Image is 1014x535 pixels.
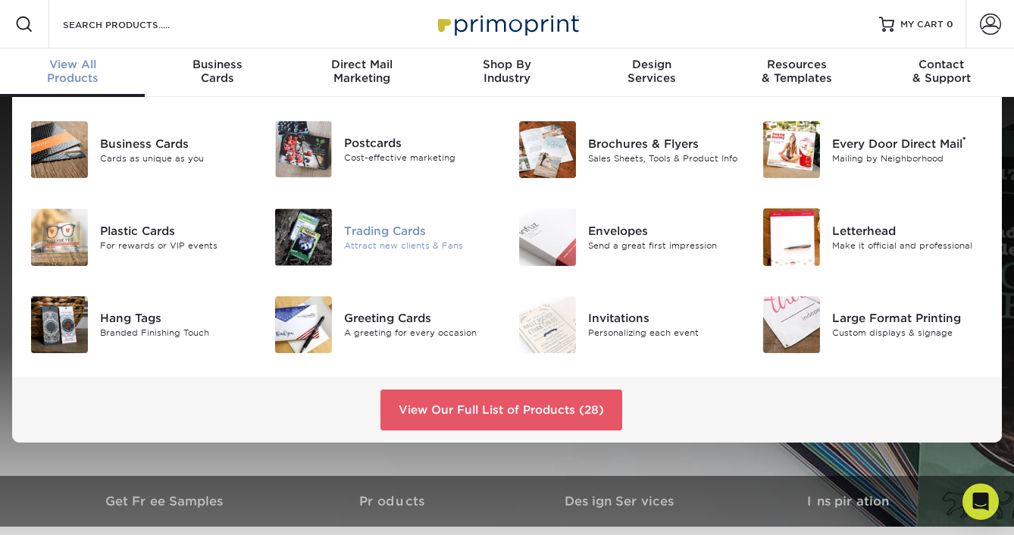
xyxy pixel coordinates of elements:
a: Brochures & Flyers Brochures & Flyers Sales Sheets, Tools & Product Info [518,115,740,184]
div: Personalizing each event [588,327,740,339]
div: A greeting for every occasion [344,327,496,339]
sup: ® [962,135,966,145]
a: Plastic Cards Plastic Cards For rewards or VIP events [30,202,252,271]
div: Envelopes [588,223,740,239]
a: Greeting Cards Greeting Cards A greeting for every occasion [274,290,496,359]
img: Primoprint [431,8,583,40]
a: Large Format Printing Large Format Printing Custom displays & signage [762,290,984,359]
div: Cost-effective marketing [344,152,496,164]
a: Hang Tags Hang Tags Branded Finishing Touch [30,290,252,359]
div: Custom displays & signage [832,327,984,339]
div: Services [580,58,725,85]
div: Send a great first impression [588,239,740,252]
div: Mailing by Neighborhood [832,152,984,164]
img: Business Cards [31,121,88,178]
a: Direct MailMarketing [289,48,434,97]
a: BusinessCards [145,48,289,97]
img: Brochures & Flyers [519,121,576,178]
div: Cards [145,58,289,85]
div: Make it official and professional [832,239,984,252]
a: Letterhead Letterhead Make it official and professional [762,202,984,271]
div: Attract new clients & Fans [344,239,496,252]
img: Trading Cards [275,208,332,265]
a: Business Cards Business Cards Cards as unique as you [30,115,252,184]
span: 0 [947,19,953,30]
a: Every Door Direct Mail Every Door Direct Mail® Mailing by Neighborhood [762,115,984,184]
div: Every Door Direct Mail [832,135,984,152]
div: & Templates [725,58,869,85]
a: Shop ByIndustry [434,48,579,97]
span: Business [145,58,289,71]
span: Shop By [434,58,579,71]
a: Invitations Invitations Personalizing each event [518,290,740,359]
div: Branded Finishing Touch [100,327,252,339]
span: MY CART [900,18,944,31]
input: SEARCH PRODUCTS..... [61,15,209,33]
div: Postcards [344,135,496,152]
img: Plastic Cards [31,208,88,265]
img: Large Format Printing [763,296,820,353]
div: Sales Sheets, Tools & Product Info [588,152,740,164]
div: For rewards or VIP events [100,239,252,252]
img: Letterhead [763,208,820,265]
div: Industry [434,58,579,85]
span: Contact [869,58,1014,71]
a: Trading Cards Trading Cards Attract new clients & Fans [274,202,496,271]
a: Resources& Templates [725,48,869,97]
div: Marketing [289,58,434,85]
div: Open Intercom Messenger [962,483,999,520]
div: Plastic Cards [100,223,252,239]
span: Direct Mail [289,58,434,71]
img: Envelopes [519,208,576,265]
div: & Support [869,58,1014,85]
div: Business Cards [100,135,252,152]
a: Contact& Support [869,48,1014,97]
span: Design [580,58,725,71]
div: Trading Cards [344,223,496,239]
img: Every Door Direct Mail [763,121,820,178]
a: Envelopes Envelopes Send a great first impression [518,202,740,271]
div: Invitations [588,310,740,327]
div: Cards as unique as you [100,152,252,164]
span: Resources [725,58,869,71]
a: Postcards Postcards Cost-effective marketing [274,115,496,183]
a: DesignServices [580,48,725,97]
img: Invitations [519,296,576,353]
a: View Our Full List of Products (28) [380,390,622,430]
div: Hang Tags [100,310,252,327]
img: Postcards [275,121,332,177]
div: Letterhead [832,223,984,239]
img: Greeting Cards [275,296,332,353]
div: Greeting Cards [344,310,496,327]
div: Large Format Printing [832,310,984,327]
div: Brochures & Flyers [588,135,740,152]
img: Hang Tags [31,296,88,353]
